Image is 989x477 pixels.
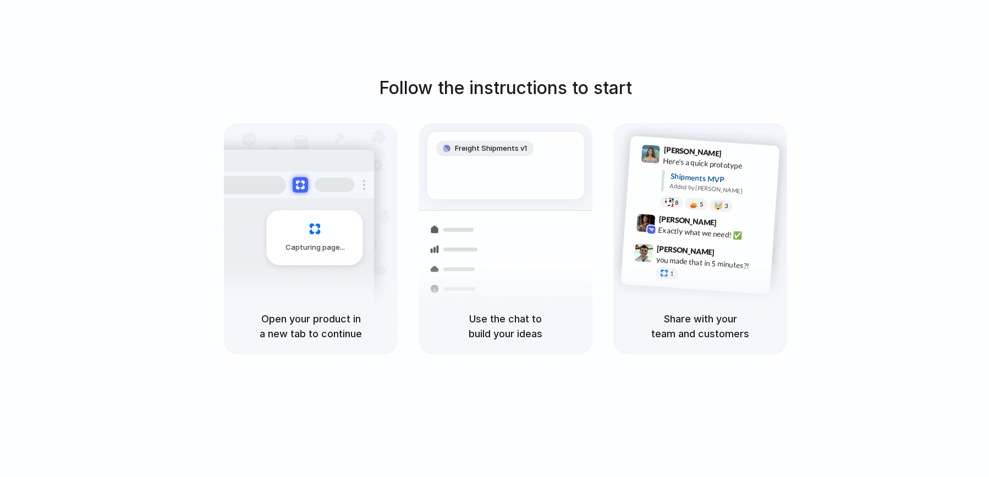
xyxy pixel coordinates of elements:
h5: Use the chat to build your ideas [432,311,579,341]
span: 9:47 AM [718,248,740,261]
div: Shipments MVP [670,171,772,189]
div: you made that in 5 minutes?! [656,254,766,272]
span: 8 [675,200,679,206]
h5: Open your product in a new tab to continue [237,311,384,341]
span: [PERSON_NAME] [663,144,722,160]
span: [PERSON_NAME] [657,243,715,259]
div: Here's a quick prototype [663,155,773,174]
span: 1 [670,271,674,277]
div: Added by [PERSON_NAME] [669,182,771,198]
span: Capturing page [285,242,347,253]
div: 🤯 [714,201,723,210]
span: 9:42 AM [720,218,743,231]
span: Freight Shipments v1 [455,143,527,154]
div: Exactly what we need! ✅ [658,224,768,243]
span: 3 [724,203,728,209]
span: 5 [700,201,704,207]
span: [PERSON_NAME] [658,213,717,229]
h1: Follow the instructions to start [379,75,632,101]
span: 9:41 AM [725,149,748,162]
h5: Share with your team and customers [627,311,774,341]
